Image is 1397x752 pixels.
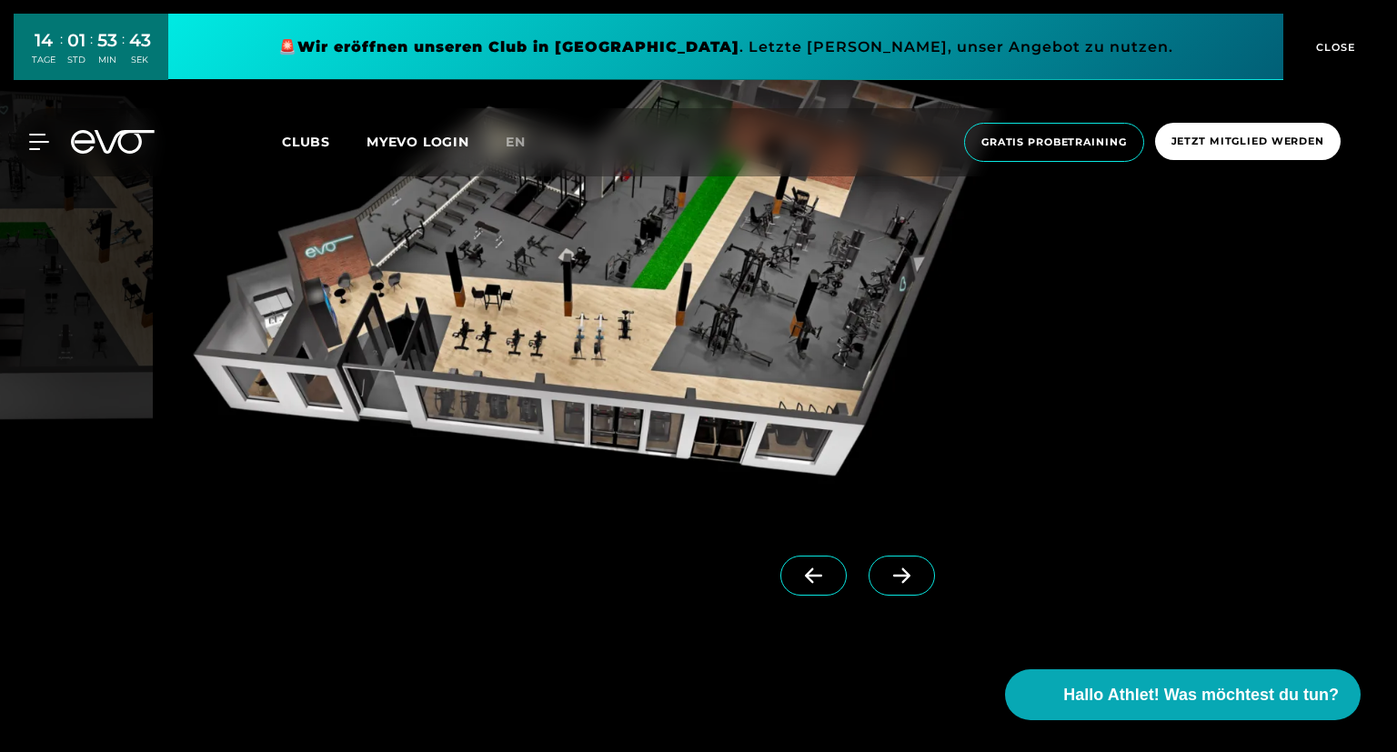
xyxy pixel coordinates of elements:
[97,27,117,54] div: 53
[1005,669,1361,720] button: Hallo Athlet! Was möchtest du tun?
[506,132,548,153] a: en
[959,123,1150,162] a: Gratis Probetraining
[67,27,85,54] div: 01
[122,29,125,77] div: :
[282,133,367,150] a: Clubs
[67,54,85,66] div: STD
[981,135,1127,150] span: Gratis Probetraining
[160,18,1021,512] img: evofitness
[282,134,330,150] span: Clubs
[1171,134,1324,149] span: Jetzt Mitglied werden
[97,54,117,66] div: MIN
[1312,39,1356,55] span: CLOSE
[367,134,469,150] a: MYEVO LOGIN
[32,27,55,54] div: 14
[129,54,151,66] div: SEK
[1150,123,1346,162] a: Jetzt Mitglied werden
[129,27,151,54] div: 43
[506,134,526,150] span: en
[1063,683,1339,707] span: Hallo Athlet! Was möchtest du tun?
[90,29,93,77] div: :
[32,54,55,66] div: TAGE
[1283,14,1383,80] button: CLOSE
[60,29,63,77] div: :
